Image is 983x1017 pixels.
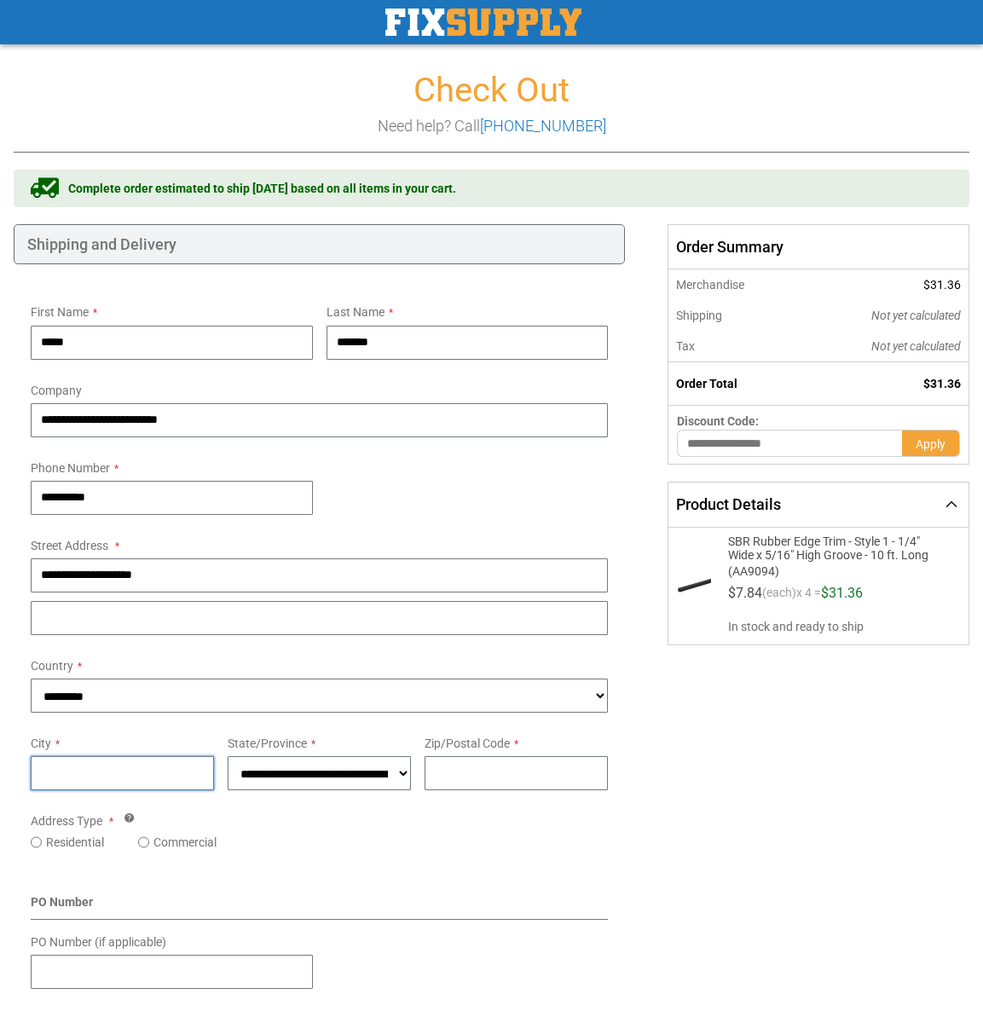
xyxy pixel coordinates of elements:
img: Fix Industrial Supply [385,9,581,36]
span: Phone Number [31,461,110,475]
span: Not yet calculated [871,339,961,353]
img: SBR Rubber Edge Trim - Style 1 - 1/4" Wide x 5/16" High Groove - 10 ft. Long [677,568,711,602]
span: $31.36 [821,585,863,601]
th: Tax [668,331,802,362]
div: Shipping and Delivery [14,224,625,265]
span: x 4 = [796,587,821,607]
th: Merchandise [668,269,802,300]
span: Order Summary [668,224,969,270]
span: Discount Code: [677,414,759,428]
span: $31.36 [923,278,961,292]
span: Country [31,659,73,673]
label: Commercial [153,834,217,851]
button: Apply [902,430,960,457]
span: (each) [762,587,796,607]
span: In stock and ready to ship [728,618,955,635]
span: Complete order estimated to ship [DATE] based on all items in your cart. [68,180,456,197]
span: City [31,737,51,750]
span: PO Number (if applicable) [31,935,166,949]
span: Street Address [31,539,108,552]
span: Zip/Postal Code [425,737,510,750]
span: (AA9094) [728,562,934,578]
span: Last Name [327,305,385,319]
span: Address Type [31,814,102,828]
span: Company [31,384,82,397]
span: Shipping [676,309,722,322]
h1: Check Out [14,72,969,109]
span: First Name [31,305,89,319]
span: Product Details [676,495,781,513]
span: State/Province [228,737,307,750]
span: SBR Rubber Edge Trim - Style 1 - 1/4" Wide x 5/16" High Groove - 10 ft. Long [728,535,934,562]
a: [PHONE_NUMBER] [480,117,606,135]
a: store logo [385,9,581,36]
span: $31.36 [923,377,961,390]
span: $7.84 [728,585,762,601]
strong: Order Total [676,377,737,390]
span: Not yet calculated [871,309,961,322]
h3: Need help? Call [14,118,969,135]
div: PO Number [31,893,608,920]
span: Apply [916,437,945,451]
label: Residential [46,834,104,851]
